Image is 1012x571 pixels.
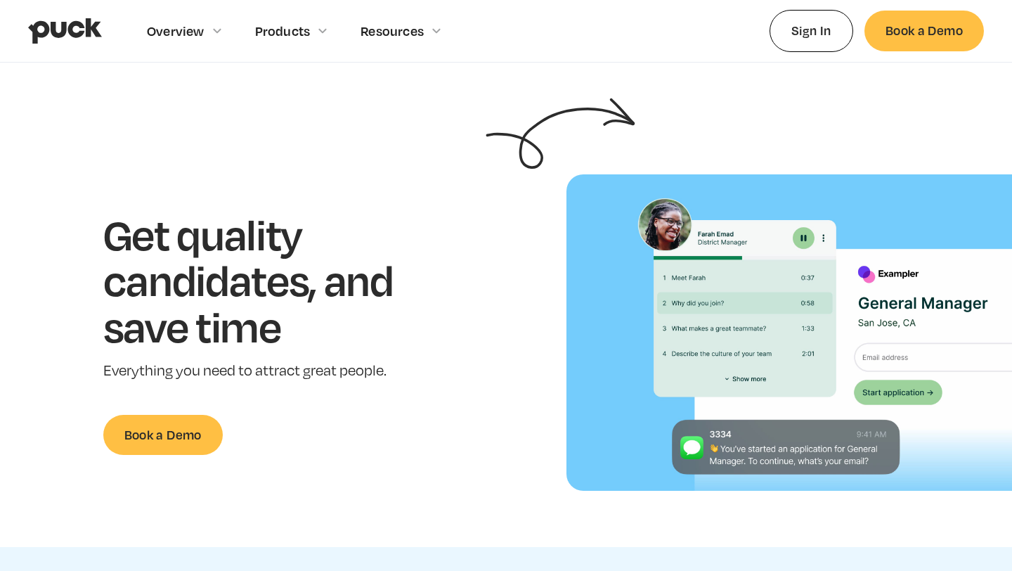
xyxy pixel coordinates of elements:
a: Book a Demo [103,415,223,455]
div: Resources [361,23,424,39]
a: Sign In [770,10,853,51]
div: Products [255,23,311,39]
h1: Get quality candidates, and save time [103,211,437,349]
p: Everything you need to attract great people. [103,361,437,381]
a: Book a Demo [864,11,984,51]
div: Overview [147,23,205,39]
